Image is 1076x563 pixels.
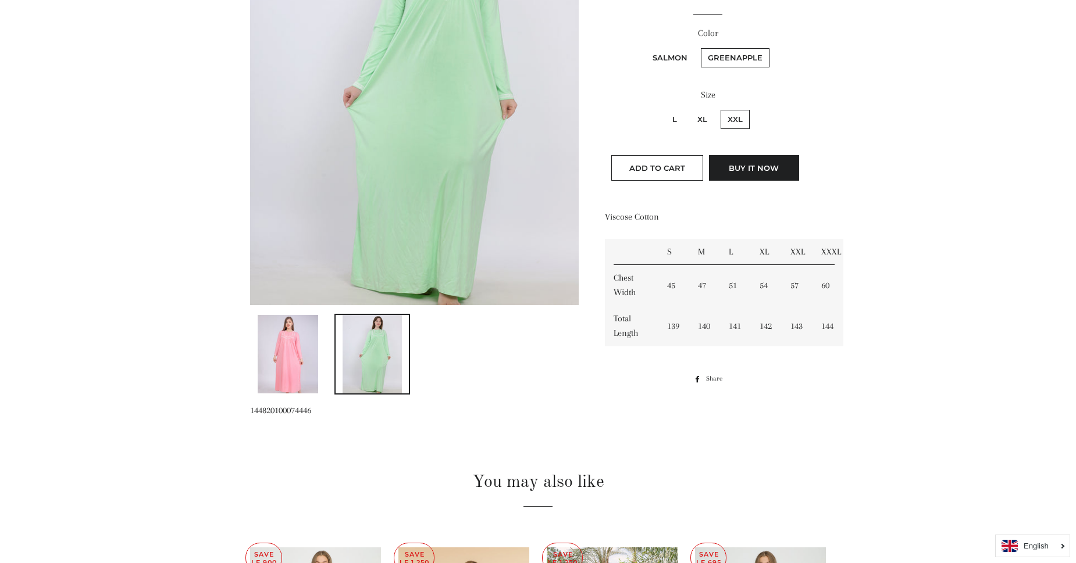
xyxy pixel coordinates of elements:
button: Buy it now [709,155,799,181]
span: Add to Cart [629,163,685,173]
img: Load image into Gallery viewer, Soft Viscose Lace Trimed Nightgown [343,315,402,393]
h2: You may also like [250,470,826,494]
button: Add to Cart [611,155,703,181]
td: 141 [720,306,751,346]
a: English [1002,540,1064,552]
td: 60 [813,265,843,306]
td: S [658,239,689,265]
td: 143 [782,306,813,346]
img: Load image into Gallery viewer, Soft Viscose Lace Trimed Nightgown [258,315,319,393]
label: XL [690,110,714,129]
label: GreenApple [701,48,769,67]
td: 142 [751,306,782,346]
td: Chest Width [605,265,658,306]
td: 57 [782,265,813,306]
td: L [720,239,751,265]
td: 144 [813,306,843,346]
td: Total Length [605,306,658,346]
label: XXL [721,110,750,129]
td: XXXL [813,239,843,265]
label: L [665,110,684,129]
span: 144820100074446 [250,405,311,415]
span: Share [706,372,728,385]
td: 139 [658,306,689,346]
td: 51 [720,265,751,306]
p: Viscose Cotton [605,210,811,224]
label: Color [605,26,811,41]
td: 47 [689,265,720,306]
td: 54 [751,265,782,306]
td: 45 [658,265,689,306]
i: English [1024,542,1049,550]
label: Salmon [646,48,694,67]
td: 140 [689,306,720,346]
td: M [689,239,720,265]
td: XXL [782,239,813,265]
label: Size [605,88,811,102]
td: XL [751,239,782,265]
